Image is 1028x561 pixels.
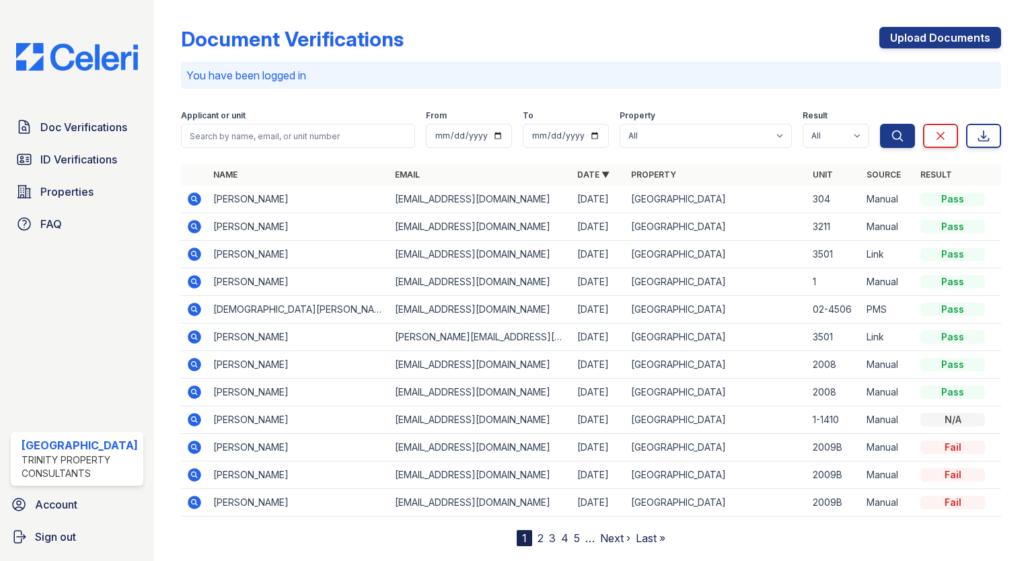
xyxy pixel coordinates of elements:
[22,437,138,453] div: [GEOGRAPHIC_DATA]
[807,268,861,296] td: 1
[626,406,807,434] td: [GEOGRAPHIC_DATA]
[572,351,626,379] td: [DATE]
[920,330,985,344] div: Pass
[626,379,807,406] td: [GEOGRAPHIC_DATA]
[631,170,676,180] a: Property
[395,170,420,180] a: Email
[22,453,138,480] div: Trinity Property Consultants
[181,110,246,121] label: Applicant or unit
[920,192,985,206] div: Pass
[626,351,807,379] td: [GEOGRAPHIC_DATA]
[626,268,807,296] td: [GEOGRAPHIC_DATA]
[861,379,915,406] td: Manual
[208,351,390,379] td: [PERSON_NAME]
[208,296,390,324] td: [DEMOGRAPHIC_DATA][PERSON_NAME]
[208,379,390,406] td: [PERSON_NAME]
[390,324,571,351] td: [PERSON_NAME][EMAIL_ADDRESS][DOMAIN_NAME]
[11,178,143,205] a: Properties
[40,216,62,232] span: FAQ
[807,213,861,241] td: 3211
[40,151,117,167] span: ID Verifications
[636,531,665,545] a: Last »
[213,170,237,180] a: Name
[35,496,77,513] span: Account
[861,241,915,268] td: Link
[813,170,833,180] a: Unit
[390,434,571,461] td: [EMAIL_ADDRESS][DOMAIN_NAME]
[807,379,861,406] td: 2008
[208,186,390,213] td: [PERSON_NAME]
[807,324,861,351] td: 3501
[390,268,571,296] td: [EMAIL_ADDRESS][DOMAIN_NAME]
[626,461,807,489] td: [GEOGRAPHIC_DATA]
[626,296,807,324] td: [GEOGRAPHIC_DATA]
[549,531,556,545] a: 3
[920,468,985,482] div: Fail
[538,531,544,545] a: 2
[572,296,626,324] td: [DATE]
[620,110,655,121] label: Property
[920,303,985,316] div: Pass
[574,531,580,545] a: 5
[208,213,390,241] td: [PERSON_NAME]
[572,213,626,241] td: [DATE]
[572,186,626,213] td: [DATE]
[807,406,861,434] td: 1-1410
[572,406,626,434] td: [DATE]
[11,146,143,173] a: ID Verifications
[879,27,1001,48] a: Upload Documents
[523,110,534,121] label: To
[208,241,390,268] td: [PERSON_NAME]
[626,186,807,213] td: [GEOGRAPHIC_DATA]
[626,489,807,517] td: [GEOGRAPHIC_DATA]
[861,489,915,517] td: Manual
[208,324,390,351] td: [PERSON_NAME]
[920,496,985,509] div: Fail
[577,170,610,180] a: Date ▼
[626,241,807,268] td: [GEOGRAPHIC_DATA]
[626,324,807,351] td: [GEOGRAPHIC_DATA]
[572,461,626,489] td: [DATE]
[208,406,390,434] td: [PERSON_NAME]
[572,268,626,296] td: [DATE]
[861,406,915,434] td: Manual
[626,213,807,241] td: [GEOGRAPHIC_DATA]
[390,406,571,434] td: [EMAIL_ADDRESS][DOMAIN_NAME]
[5,523,149,550] button: Sign out
[40,119,127,135] span: Doc Verifications
[11,114,143,141] a: Doc Verifications
[600,531,630,545] a: Next ›
[208,268,390,296] td: [PERSON_NAME]
[807,489,861,517] td: 2009B
[572,489,626,517] td: [DATE]
[861,296,915,324] td: PMS
[920,358,985,371] div: Pass
[861,461,915,489] td: Manual
[208,489,390,517] td: [PERSON_NAME]
[920,220,985,233] div: Pass
[208,434,390,461] td: [PERSON_NAME]
[807,186,861,213] td: 304
[920,413,985,426] div: N/A
[390,213,571,241] td: [EMAIL_ADDRESS][DOMAIN_NAME]
[861,351,915,379] td: Manual
[426,110,447,121] label: From
[390,296,571,324] td: [EMAIL_ADDRESS][DOMAIN_NAME]
[390,186,571,213] td: [EMAIL_ADDRESS][DOMAIN_NAME]
[807,461,861,489] td: 2009B
[807,351,861,379] td: 2008
[517,530,532,546] div: 1
[920,248,985,261] div: Pass
[861,186,915,213] td: Manual
[390,241,571,268] td: [EMAIL_ADDRESS][DOMAIN_NAME]
[920,170,952,180] a: Result
[626,434,807,461] td: [GEOGRAPHIC_DATA]
[920,275,985,289] div: Pass
[585,530,595,546] span: …
[186,67,996,83] p: You have been logged in
[572,434,626,461] td: [DATE]
[803,110,828,121] label: Result
[920,441,985,454] div: Fail
[572,241,626,268] td: [DATE]
[11,211,143,237] a: FAQ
